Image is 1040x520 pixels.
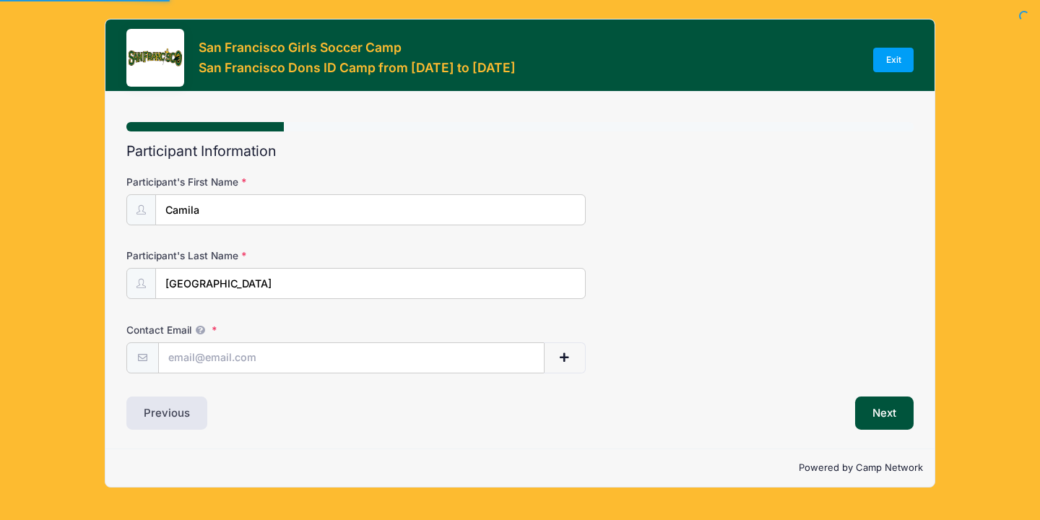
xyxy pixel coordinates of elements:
[126,396,207,430] button: Previous
[155,268,586,299] input: Participant's Last Name
[126,248,389,263] label: Participant's Last Name
[155,194,586,225] input: Participant's First Name
[126,143,914,160] h2: Participant Information
[199,60,516,75] h3: San Francisco Dons ID Camp from [DATE] to [DATE]
[873,48,914,72] a: Exit
[117,461,923,475] p: Powered by Camp Network
[126,323,389,337] label: Contact Email
[126,175,389,189] label: Participant's First Name
[191,324,209,336] span: We will send confirmations, payment reminders, and custom email messages to each address listed. ...
[158,342,545,373] input: email@email.com
[855,396,914,430] button: Next
[199,40,516,55] h3: San Francisco Girls Soccer Camp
